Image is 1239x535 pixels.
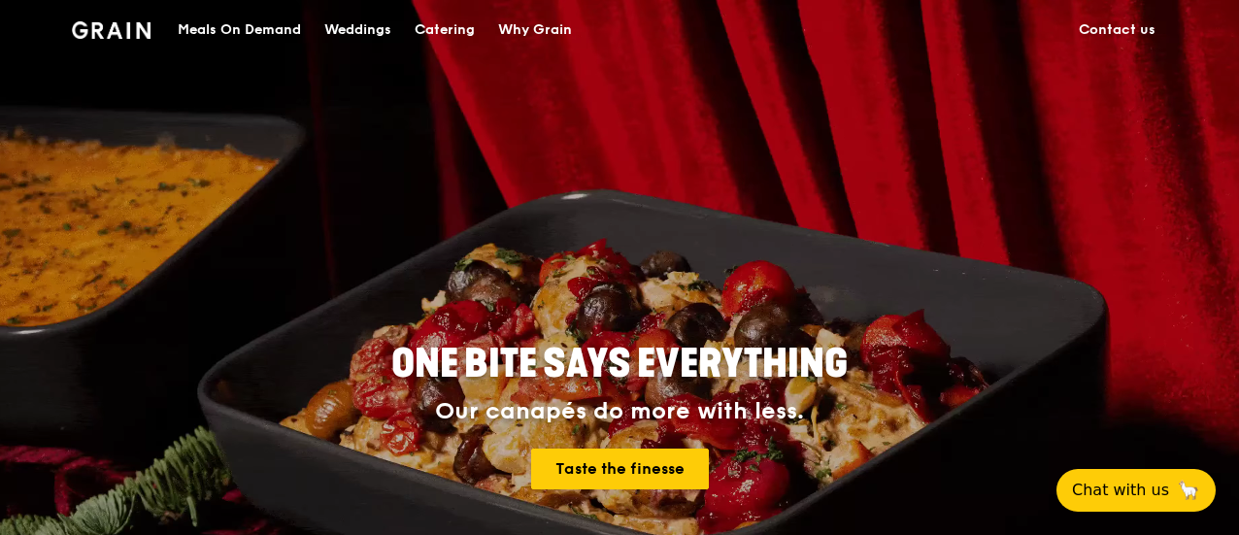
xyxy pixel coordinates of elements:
span: Chat with us [1072,479,1169,502]
span: 🦙 [1177,479,1200,502]
div: Meals On Demand [178,1,301,59]
span: ONE BITE SAYS EVERYTHING [391,341,848,387]
a: Taste the finesse [531,449,709,489]
div: Why Grain [498,1,572,59]
a: Catering [403,1,486,59]
a: Why Grain [486,1,584,59]
div: Catering [415,1,475,59]
div: Weddings [324,1,391,59]
button: Chat with us🦙 [1056,469,1216,512]
img: Grain [72,21,151,39]
a: Contact us [1067,1,1167,59]
div: Our canapés do more with less. [270,398,969,425]
a: Weddings [313,1,403,59]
